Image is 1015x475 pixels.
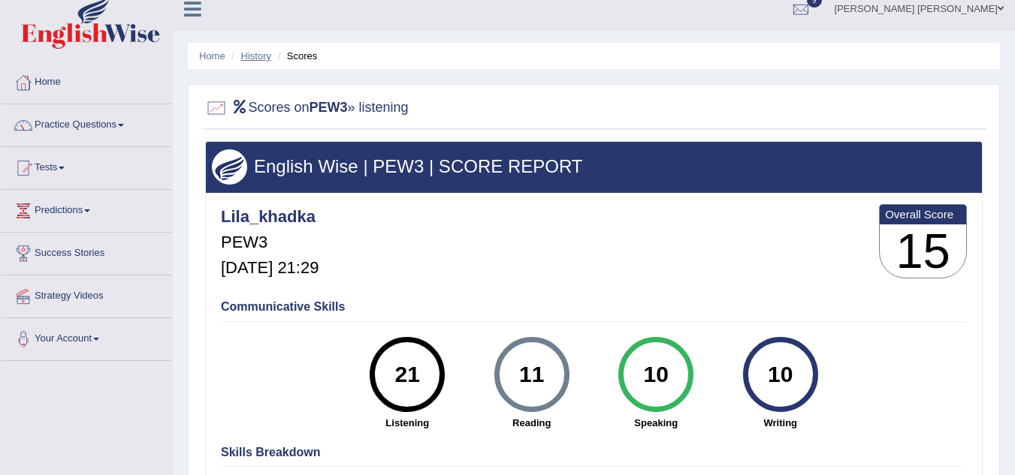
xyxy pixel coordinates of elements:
div: 10 [629,343,684,406]
h4: Lila_khadka [221,208,319,226]
a: Home [199,50,225,62]
a: Your Account [1,318,172,356]
h5: [DATE] 21:29 [221,259,319,277]
strong: Speaking [602,416,711,430]
b: PEW3 [310,100,348,115]
li: Scores [274,49,318,63]
a: Strategy Videos [1,275,172,313]
div: 11 [504,343,559,406]
h3: 15 [880,224,966,278]
h5: PEW3 [221,233,319,251]
div: 21 [380,343,435,406]
a: Predictions [1,190,172,227]
div: 10 [753,343,808,406]
strong: Reading [477,416,587,430]
h3: English Wise | PEW3 | SCORE REPORT [212,157,976,176]
a: Practice Questions [1,104,172,142]
a: Success Stories [1,233,172,270]
h4: Skills Breakdown [221,446,967,459]
strong: Listening [353,416,463,430]
a: Tests [1,147,172,185]
h2: Scores on » listening [205,97,409,119]
strong: Writing [726,416,835,430]
img: wings.png [212,149,247,185]
a: History [241,50,271,62]
h4: Communicative Skills [221,300,967,314]
b: Overall Score [885,208,961,221]
a: Home [1,62,172,99]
